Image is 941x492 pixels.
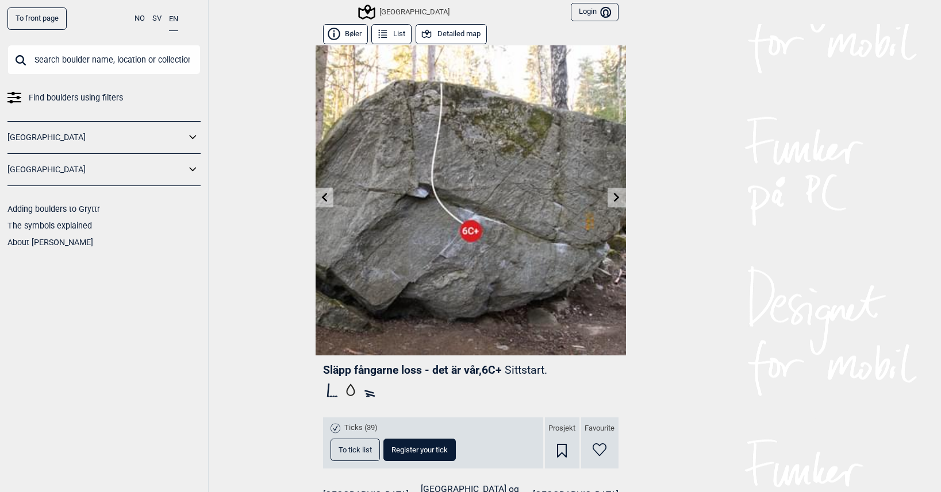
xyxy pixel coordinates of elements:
button: Bøler [323,24,368,44]
a: [GEOGRAPHIC_DATA] [7,129,186,146]
a: To front page [7,7,67,30]
span: To tick list [339,446,372,454]
button: SV [152,7,162,30]
div: Prosjekt [545,417,579,468]
span: Favourite [585,424,614,433]
span: Ticks (39) [344,423,378,433]
span: Register your tick [391,446,448,454]
button: Detailed map [416,24,487,44]
button: Login [571,3,618,22]
button: To tick list [331,439,380,461]
div: [GEOGRAPHIC_DATA] [360,5,450,19]
a: [GEOGRAPHIC_DATA] [7,161,186,178]
button: EN [169,7,178,31]
span: Find boulders using filters [29,90,123,106]
p: Sittstart. [505,363,547,377]
a: Find boulders using filters [7,90,201,106]
button: Register your tick [383,439,456,461]
button: List [371,24,412,44]
a: Adding boulders to Gryttr [7,204,100,214]
a: About [PERSON_NAME] [7,238,93,247]
input: Search boulder name, location or collection [7,45,201,75]
button: NO [135,7,145,30]
span: Släpp fångarne loss - det är vår , 6C+ [323,363,502,377]
a: The symbols explained [7,221,92,230]
img: Slapp fangarne loss det ar var 200416 [316,45,626,355]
